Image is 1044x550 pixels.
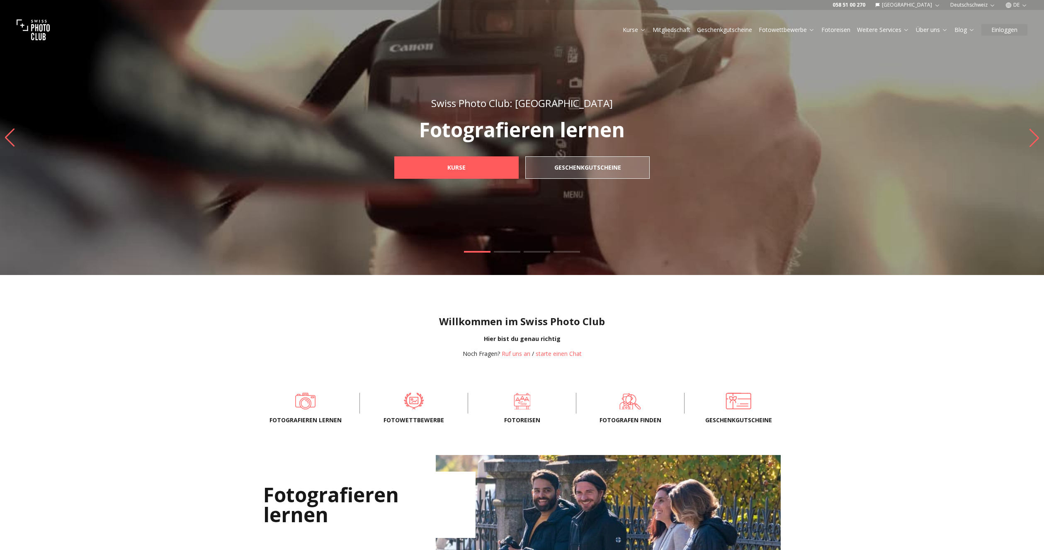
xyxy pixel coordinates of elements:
a: Kurse [623,26,646,34]
span: Fotografen finden [590,416,671,424]
p: Fotografieren lernen [376,120,668,140]
button: Fotoreisen [818,24,854,36]
a: Geschenkgutscheine [697,26,752,34]
b: Kurse [447,163,466,172]
button: Fotowettbewerbe [755,24,818,36]
button: Kurse [619,24,649,36]
a: Fotografieren lernen [265,393,346,409]
a: Fotoreisen [481,393,563,409]
a: Geschenkgutscheine [525,156,650,179]
button: Einloggen [981,24,1027,36]
a: Fotowettbewerbe [373,393,454,409]
a: Weitere Services [857,26,909,34]
a: Fotowettbewerbe [759,26,815,34]
a: Ruf uns an [502,350,530,358]
button: Geschenkgutscheine [694,24,755,36]
a: Mitgliedschaft [653,26,690,34]
span: Swiss Photo Club: [GEOGRAPHIC_DATA] [431,96,613,110]
h1: Willkommen im Swiss Photo Club [7,315,1037,328]
span: Fotografieren lernen [265,416,346,424]
button: Blog [951,24,978,36]
button: starte einen Chat [536,350,582,358]
span: Geschenkgutscheine [698,416,779,424]
a: Kurse [394,156,519,179]
span: Fotoreisen [481,416,563,424]
a: Über uns [916,26,948,34]
span: Noch Fragen? [463,350,500,358]
a: Geschenkgutscheine [698,393,779,409]
span: Fotowettbewerbe [373,416,454,424]
button: Mitgliedschaft [649,24,694,36]
a: 058 51 00 270 [833,2,865,8]
button: Über uns [913,24,951,36]
div: / [463,350,582,358]
img: Swiss photo club [17,13,50,46]
button: Weitere Services [854,24,913,36]
a: Fotografen finden [590,393,671,409]
a: Fotoreisen [821,26,850,34]
div: Hier bist du genau richtig [7,335,1037,343]
h2: Fotografieren lernen [263,472,476,538]
a: Blog [954,26,975,34]
b: Geschenkgutscheine [554,163,621,172]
